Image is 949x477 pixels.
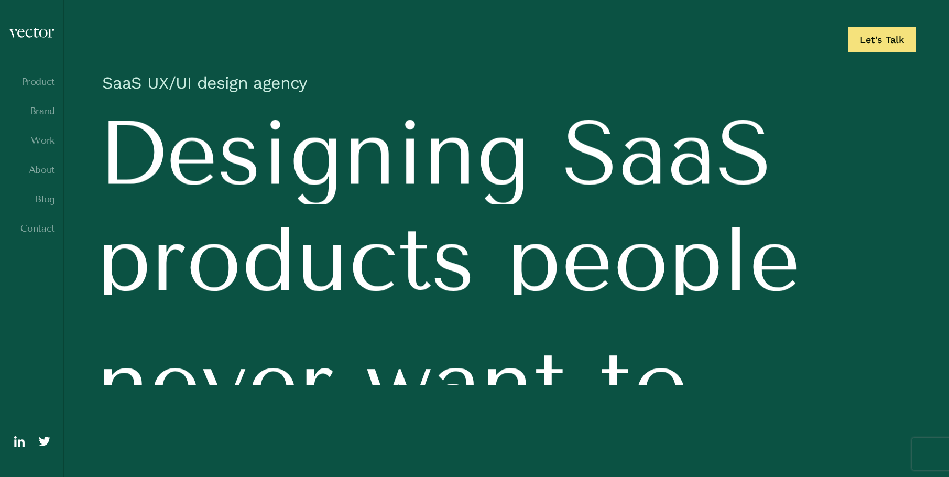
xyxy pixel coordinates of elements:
a: Product [8,77,55,87]
span: people [507,214,801,305]
a: Work [8,135,55,146]
span: to [599,339,689,429]
span: never [97,339,334,429]
a: About [8,165,55,175]
a: Let's Talk [848,27,916,52]
a: Contact [8,223,55,234]
h1: SaaS UX/UI design agency [97,67,916,104]
a: Brand [8,106,55,116]
span: Designing [97,109,531,199]
a: Blog [8,194,55,204]
span: products [97,214,475,305]
span: want [365,339,568,429]
span: SaaS [562,109,773,199]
